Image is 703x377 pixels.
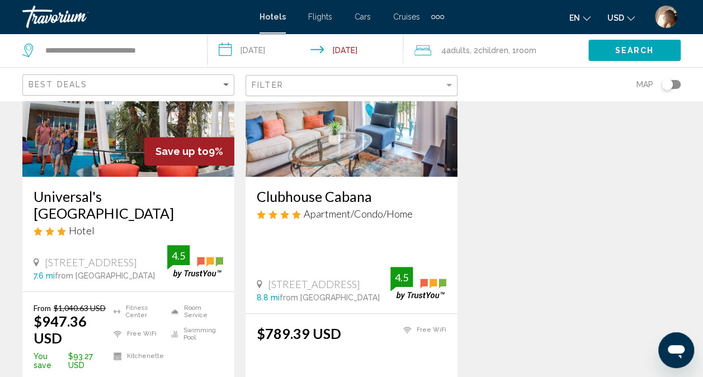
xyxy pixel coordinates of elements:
a: Hotels [260,12,286,21]
img: Z [655,6,677,28]
a: Cruises [393,12,420,21]
span: Save up to [155,145,209,157]
div: 3 star Hotel [34,224,223,237]
span: 4 [441,43,470,58]
div: 4 star Apartment [257,208,446,220]
iframe: Button to launch messaging window [658,332,694,368]
span: 8.8 mi [257,293,280,302]
div: 4.5 [390,271,413,284]
li: Free WiFi [108,326,166,342]
span: Room [516,46,536,55]
mat-select: Sort by [29,81,231,90]
img: trustyou-badge.svg [390,267,446,300]
span: from [GEOGRAPHIC_DATA] [280,293,380,302]
a: Universal's [GEOGRAPHIC_DATA] [34,188,223,222]
span: Best Deals [29,80,87,89]
div: 4.5 [167,249,190,262]
img: trustyou-badge.svg [167,245,223,278]
span: Hotel [69,224,95,237]
span: Children [478,46,508,55]
button: Check-in date: Sep 26, 2025 Check-out date: Sep 29, 2025 [207,34,404,67]
a: Flights [308,12,332,21]
a: Clubhouse Cabana [257,188,446,205]
span: [STREET_ADDRESS] [45,256,137,268]
span: , 2 [470,43,508,58]
span: From [34,303,51,313]
button: Filter [246,74,457,97]
ins: $947.36 USD [34,313,87,346]
span: Map [636,77,653,92]
button: Change language [569,10,591,26]
a: Travorium [22,6,248,28]
span: 7.6 mi [34,271,55,280]
span: Filter [252,81,284,89]
button: Extra navigation items [431,8,444,26]
div: 9% [144,137,234,166]
li: Free WiFi [398,325,446,334]
span: Apartment/Condo/Home [304,208,413,220]
span: You save [34,352,65,370]
del: $1,040.63 USD [54,303,106,313]
li: Kitchenette [108,348,166,365]
button: Change currency [607,10,635,26]
span: [STREET_ADDRESS] [268,278,360,290]
li: Swimming Pool [166,326,223,342]
span: from [GEOGRAPHIC_DATA] [55,271,155,280]
span: en [569,13,580,22]
ins: $789.39 USD [257,325,341,342]
button: User Menu [652,5,681,29]
span: , 1 [508,43,536,58]
li: Room Service [166,303,223,320]
button: Search [588,40,681,60]
span: USD [607,13,624,22]
button: Toggle map [653,79,681,89]
li: Fitness Center [108,303,166,320]
a: Cars [355,12,371,21]
span: Adults [446,46,470,55]
span: Search [615,46,654,55]
button: Travelers: 4 adults, 2 children [403,34,588,67]
p: $93.27 USD [34,352,108,370]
